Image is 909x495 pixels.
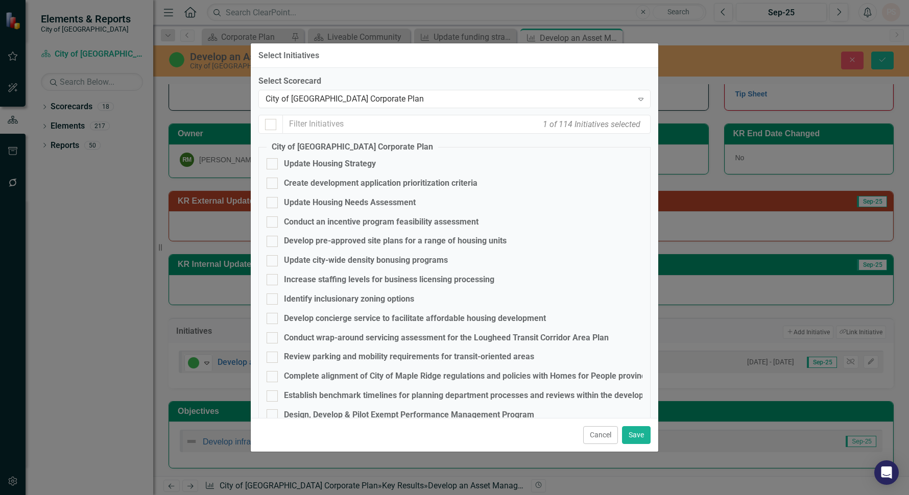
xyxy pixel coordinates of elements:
div: Develop concierge service to facilitate affordable housing development [284,313,546,325]
div: Conduct wrap-around servicing assessment for the Lougheed Transit Corridor Area Plan [284,332,609,344]
div: Conduct an incentive program feasibility assessment [284,216,479,228]
legend: City of [GEOGRAPHIC_DATA] Corporate Plan [267,141,438,153]
div: Create development application prioritization criteria [284,178,477,189]
div: Update Housing Strategy [284,158,376,170]
div: Review parking and mobility requirements for transit-oriented areas [284,351,534,363]
div: Develop pre-approved site plans for a range of housing units [284,235,507,247]
div: Update Housing Needs Assessment [284,197,416,209]
div: Complete alignment of City of Maple Ridge regulations and policies with Homes for People provinci... [284,370,686,382]
div: Update city-wide density bonusing programs [284,255,448,266]
div: Select Initiatives [258,51,319,60]
div: City of [GEOGRAPHIC_DATA] Corporate Plan [266,93,633,105]
div: Increase staffing levels for business licensing processing [284,274,494,286]
div: Identify inclusionary zoning options [284,293,414,305]
div: Design, Develop & Pilot Exempt Performance Management Program [284,409,534,421]
div: 1 of 114 Initiatives selected [540,116,643,133]
button: Save [622,426,651,444]
label: Select Scorecard [258,76,651,87]
div: Open Intercom Messenger [874,460,899,485]
div: Establish benchmark timelines for planning department processes and reviews within the developmen... [284,390,736,402]
button: Cancel [583,426,618,444]
input: Filter Initiatives [282,115,651,134]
